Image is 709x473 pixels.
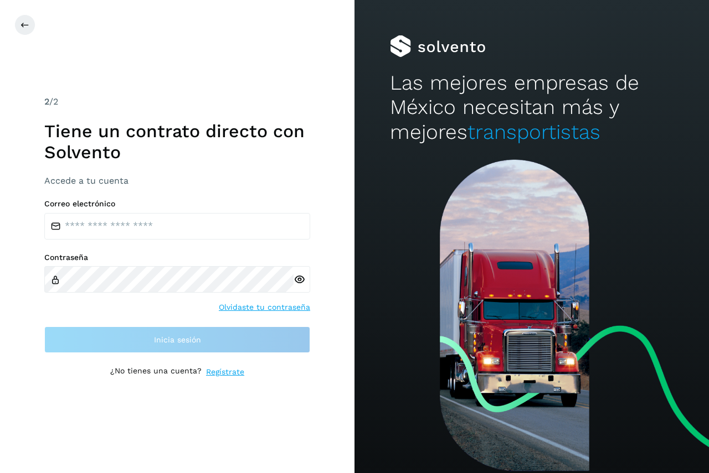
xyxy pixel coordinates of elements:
h3: Accede a tu cuenta [44,175,310,186]
span: 2 [44,96,49,107]
label: Contraseña [44,253,310,262]
button: Inicia sesión [44,326,310,353]
h2: Las mejores empresas de México necesitan más y mejores [390,71,674,144]
span: transportistas [467,120,600,144]
a: Olvidaste tu contraseña [219,302,310,313]
label: Correo electrónico [44,199,310,209]
h1: Tiene un contrato directo con Solvento [44,121,310,163]
span: Inicia sesión [154,336,201,344]
p: ¿No tienes una cuenta? [110,366,202,378]
a: Regístrate [206,366,244,378]
div: /2 [44,95,310,108]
